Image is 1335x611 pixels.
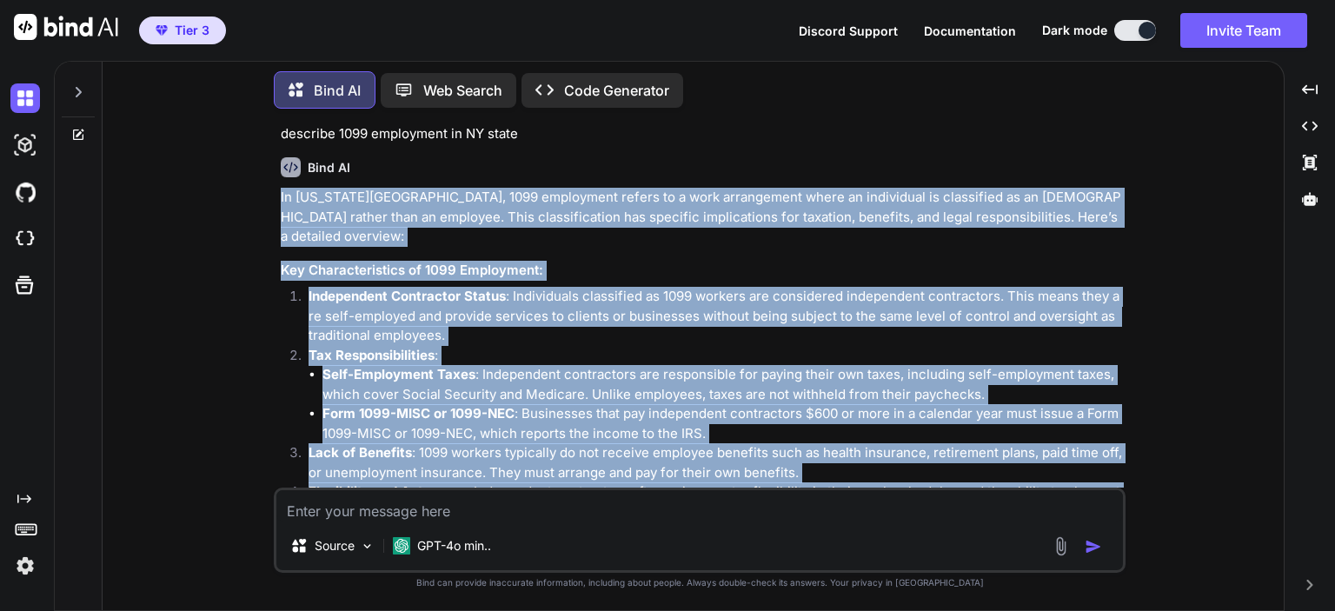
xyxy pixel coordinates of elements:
[309,288,506,304] strong: Independent Contractor Status
[10,224,40,254] img: cloudideIcon
[322,404,1122,443] li: : Businesses that pay independent contractors $600 or more in a calendar year must issue a Form 1...
[322,405,515,422] strong: Form 1099-MISC or 1099-NEC
[281,124,1122,144] p: describe 1099 employment in NY state
[393,537,410,555] img: GPT-4o mini
[281,188,1122,247] p: In [US_STATE][GEOGRAPHIC_DATA], 1099 employment refers to a work arrangement where an individual ...
[1051,536,1071,556] img: attachment
[10,130,40,160] img: darkAi-studio
[309,346,1122,366] p: :
[314,80,361,101] p: Bind AI
[799,22,898,40] button: Discord Support
[924,23,1016,38] span: Documentation
[309,287,1122,346] p: : Individuals classified as 1099 workers are considered independent contractors. This means they ...
[1085,538,1102,555] img: icon
[360,539,375,554] img: Pick Models
[308,159,350,176] h6: Bind AI
[423,80,502,101] p: Web Search
[799,23,898,38] span: Discord Support
[274,576,1126,589] p: Bind can provide inaccurate information, including about people. Always double-check its answers....
[315,537,355,555] p: Source
[10,177,40,207] img: githubDark
[322,366,475,382] strong: Self-Employment Taxes
[309,347,435,363] strong: Tax Responsibilities
[1042,22,1107,39] span: Dark mode
[10,551,40,581] img: settings
[309,443,1122,482] p: : 1099 workers typically do not receive employee benefits such as health insurance, retirement pl...
[1180,13,1307,48] button: Invite Team
[309,444,412,461] strong: Lack of Benefits
[564,80,669,101] p: Code Generator
[156,25,168,36] img: premium
[417,537,491,555] p: GPT-4o min..
[281,261,1122,281] h3: Key Characteristics of 1099 Employment:
[14,14,118,40] img: Bind AI
[139,17,226,44] button: premiumTier 3
[309,482,1122,521] p: : Independent contractors often enjoy greater flexibility in their work schedules and the ability...
[924,22,1016,40] button: Documentation
[175,22,209,39] span: Tier 3
[10,83,40,113] img: darkChat
[309,483,467,500] strong: Flexibility and Autonomy
[322,365,1122,404] li: : Independent contractors are responsible for paying their own taxes, including self-employment t...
